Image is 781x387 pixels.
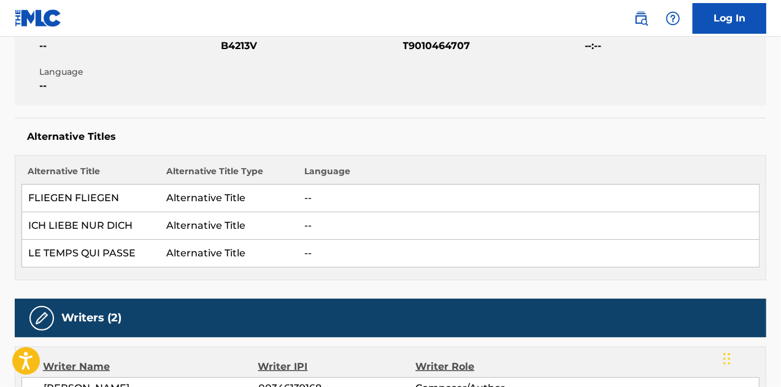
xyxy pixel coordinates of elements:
[403,39,582,53] span: T9010464707
[298,165,759,185] th: Language
[27,131,754,143] h5: Alternative Titles
[298,240,759,267] td: --
[666,11,680,26] img: help
[634,11,648,26] img: search
[160,185,298,212] td: Alternative Title
[258,359,415,374] div: Writer IPI
[22,240,160,267] td: LE TEMPS QUI PASSE
[39,66,218,79] span: Language
[720,328,781,387] iframe: Chat Widget
[629,6,653,31] a: Public Search
[693,3,766,34] a: Log In
[585,39,763,53] span: --:--
[415,359,559,374] div: Writer Role
[43,359,258,374] div: Writer Name
[22,165,160,185] th: Alternative Title
[160,240,298,267] td: Alternative Title
[39,79,218,93] span: --
[34,311,49,326] img: Writers
[723,340,731,377] div: Drag
[22,185,160,212] td: FLIEGEN FLIEGEN
[61,311,121,325] h5: Writers (2)
[160,212,298,240] td: Alternative Title
[298,185,759,212] td: --
[15,9,62,27] img: MLC Logo
[298,212,759,240] td: --
[221,39,399,53] span: B4213V
[160,165,298,185] th: Alternative Title Type
[22,212,160,240] td: ICH LIEBE NUR DICH
[39,39,218,53] span: --
[661,6,685,31] div: Help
